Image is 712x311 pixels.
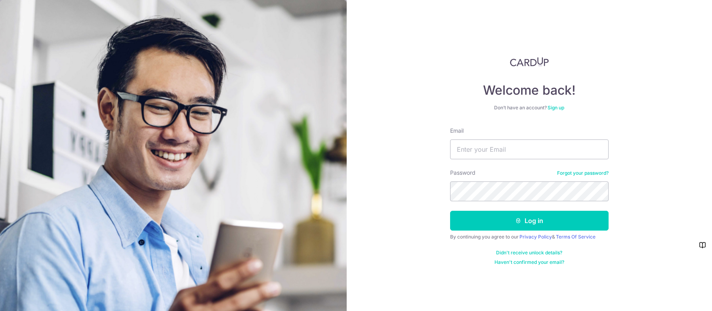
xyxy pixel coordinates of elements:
[510,57,549,67] img: CardUp Logo
[557,170,609,176] a: Forgot your password?
[450,105,609,111] div: Don’t have an account?
[556,234,596,240] a: Terms Of Service
[519,234,552,240] a: Privacy Policy
[548,105,564,111] a: Sign up
[496,250,562,256] a: Didn't receive unlock details?
[450,169,475,177] label: Password
[450,234,609,240] div: By continuing you agree to our &
[450,82,609,98] h4: Welcome back!
[450,139,609,159] input: Enter your Email
[494,259,564,265] a: Haven't confirmed your email?
[450,211,609,231] button: Log in
[450,127,464,135] label: Email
